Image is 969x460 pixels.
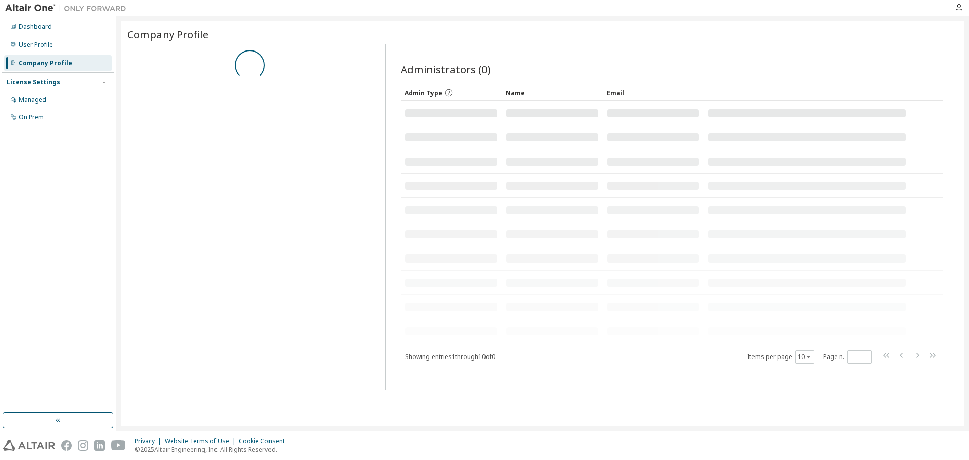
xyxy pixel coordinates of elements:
button: 10 [798,353,812,361]
span: Page n. [823,350,872,364]
div: License Settings [7,78,60,86]
img: linkedin.svg [94,440,105,451]
div: Company Profile [19,59,72,67]
div: Website Terms of Use [165,437,239,445]
span: Showing entries 1 through 10 of 0 [405,352,495,361]
span: Administrators (0) [401,62,491,76]
span: Company Profile [127,27,208,41]
div: On Prem [19,113,44,121]
div: Privacy [135,437,165,445]
div: Dashboard [19,23,52,31]
span: Items per page [747,350,814,364]
div: Name [506,85,599,101]
div: Managed [19,96,46,104]
p: © 2025 Altair Engineering, Inc. All Rights Reserved. [135,445,291,454]
img: altair_logo.svg [3,440,55,451]
img: facebook.svg [61,440,72,451]
div: Email [607,85,699,101]
div: User Profile [19,41,53,49]
span: Admin Type [405,89,442,97]
img: youtube.svg [111,440,126,451]
img: Altair One [5,3,131,13]
div: Cookie Consent [239,437,291,445]
img: instagram.svg [78,440,88,451]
